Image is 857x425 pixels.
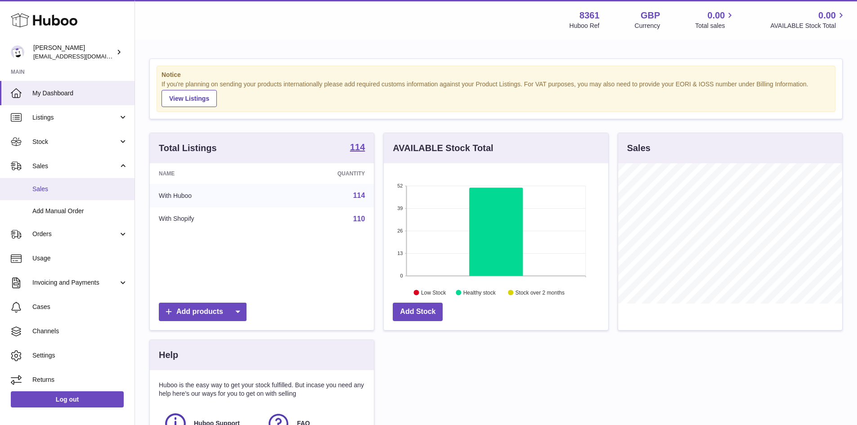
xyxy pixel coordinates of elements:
text: 52 [398,183,403,188]
span: Returns [32,376,128,384]
div: [PERSON_NAME] [33,44,114,61]
h3: Help [159,349,178,361]
td: With Shopify [150,207,271,231]
span: Sales [32,185,128,193]
strong: 114 [350,143,365,152]
a: 114 [353,192,365,199]
a: Add Stock [393,303,443,321]
th: Name [150,163,271,184]
text: Healthy stock [463,289,496,295]
span: Invoicing and Payments [32,278,118,287]
strong: GBP [641,9,660,22]
a: 0.00 Total sales [695,9,735,30]
span: Usage [32,254,128,263]
a: 110 [353,215,365,223]
span: Cases [32,303,128,311]
span: Total sales [695,22,735,30]
span: [EMAIL_ADDRESS][DOMAIN_NAME] [33,53,132,60]
span: Settings [32,351,128,360]
text: 0 [400,273,403,278]
span: 0.00 [818,9,836,22]
h3: AVAILABLE Stock Total [393,142,493,154]
div: If you're planning on sending your products internationally please add required customs informati... [162,80,830,107]
span: Channels [32,327,128,336]
strong: Notice [162,71,830,79]
text: 13 [398,251,403,256]
td: With Huboo [150,184,271,207]
a: 0.00 AVAILABLE Stock Total [770,9,846,30]
a: 114 [350,143,365,153]
div: Currency [635,22,660,30]
img: internalAdmin-8361@internal.huboo.com [11,45,24,59]
span: My Dashboard [32,89,128,98]
span: Listings [32,113,118,122]
th: Quantity [271,163,374,184]
text: Low Stock [421,289,446,295]
h3: Sales [627,142,651,154]
text: Stock over 2 months [516,289,565,295]
strong: 8361 [579,9,600,22]
span: Sales [32,162,118,170]
text: 26 [398,228,403,233]
a: Log out [11,391,124,407]
span: 0.00 [708,9,725,22]
span: Stock [32,138,118,146]
a: Add products [159,303,247,321]
span: Add Manual Order [32,207,128,215]
a: View Listings [162,90,217,107]
div: Huboo Ref [570,22,600,30]
text: 39 [398,206,403,211]
h3: Total Listings [159,142,217,154]
span: AVAILABLE Stock Total [770,22,846,30]
span: Orders [32,230,118,238]
p: Huboo is the easy way to get your stock fulfilled. But incase you need any help here's our ways f... [159,381,365,398]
